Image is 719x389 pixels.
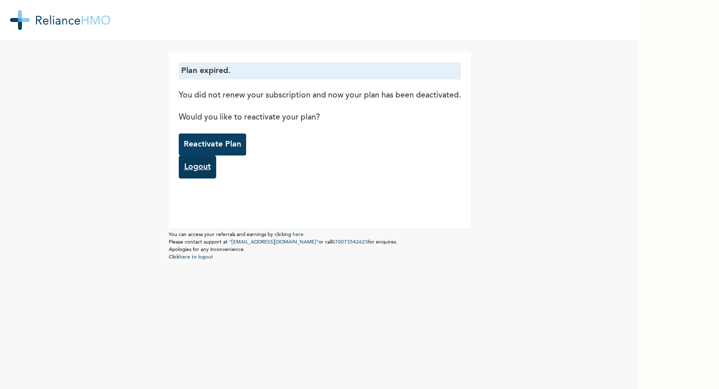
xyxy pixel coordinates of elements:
[181,65,458,77] p: Plan expired.
[293,232,304,237] a: here
[184,138,241,150] p: Reactivate Plan
[169,253,471,261] p: Click
[179,111,461,123] p: Would you like to reactivate your plan?
[179,89,461,101] p: You did not renew your subscription and now your plan has been deactivated.
[332,239,368,244] a: 070073542623
[169,238,471,253] p: Please contact support at or call for enquires. Apologies for any inconvenience.
[10,10,110,30] img: RelianceHMO
[179,133,246,155] button: Reactivate Plan
[179,254,213,259] a: here to logout
[229,239,319,244] a: "[EMAIL_ADDRESS][DOMAIN_NAME]"
[169,231,471,238] p: You can access your referrals and earnings by clicking
[179,155,216,178] a: Logout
